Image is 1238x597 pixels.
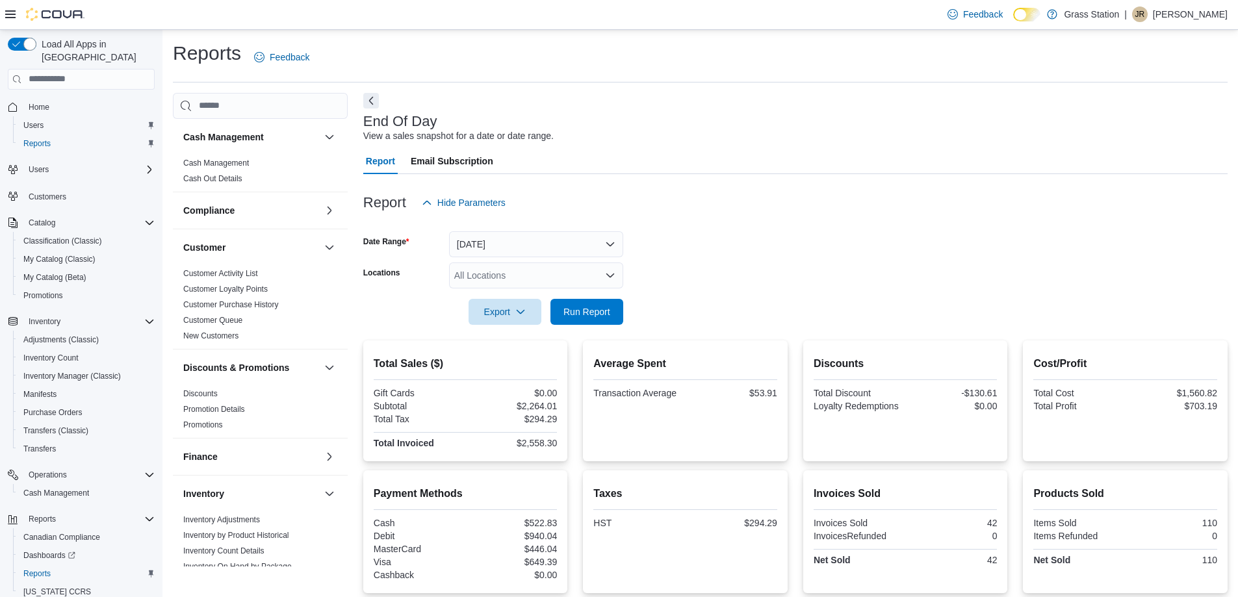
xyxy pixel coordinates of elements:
span: Customer Purchase History [183,299,279,310]
a: My Catalog (Beta) [18,270,92,285]
button: Inventory [322,486,337,502]
a: Promotions [18,288,68,303]
button: Catalog [23,215,60,231]
div: Customer [173,266,348,349]
span: Email Subscription [411,148,493,174]
button: Transfers (Classic) [13,422,160,440]
span: Purchase Orders [18,405,155,420]
a: Promotion Details [183,405,245,414]
input: Dark Mode [1013,8,1040,21]
button: Transfers [13,440,160,458]
div: Total Cost [1033,388,1122,398]
a: Adjustments (Classic) [18,332,104,348]
span: Load All Apps in [GEOGRAPHIC_DATA] [36,38,155,64]
span: Customer Activity List [183,268,258,279]
button: Catalog [3,214,160,232]
span: Promotions [23,290,63,301]
span: [US_STATE] CCRS [23,587,91,597]
span: Inventory by Product Historical [183,530,289,540]
h3: Report [363,195,406,210]
span: Users [23,120,44,131]
a: Cash Management [183,159,249,168]
span: Run Report [563,305,610,318]
button: Reports [13,565,160,583]
span: Adjustments (Classic) [23,335,99,345]
div: $0.00 [468,388,557,398]
span: Catalog [23,215,155,231]
div: $2,264.01 [468,401,557,411]
span: Transfers (Classic) [23,426,88,436]
h2: Discounts [814,356,998,372]
span: Hide Parameters [437,196,506,209]
div: View a sales snapshot for a date or date range. [363,129,554,143]
div: $2,558.30 [468,438,557,448]
button: Promotions [13,286,160,305]
a: Inventory Count Details [183,546,264,555]
span: Catalog [29,218,55,228]
span: Promotions [183,420,223,430]
span: Reports [23,511,155,527]
a: Customers [23,189,71,205]
span: Dashboards [23,550,75,561]
button: [DATE] [449,231,623,257]
button: Home [3,97,160,116]
button: Next [363,93,379,108]
div: Subtotal [374,401,463,411]
div: InvoicesRefunded [814,531,903,541]
span: Inventory On Hand by Package [183,561,292,572]
div: Items Refunded [1033,531,1122,541]
button: Adjustments (Classic) [13,331,160,349]
span: My Catalog (Beta) [18,270,155,285]
button: Customers [3,186,160,205]
h2: Total Sales ($) [374,356,558,372]
span: Inventory Manager (Classic) [23,371,121,381]
button: Finance [322,449,337,464]
div: Visa [374,557,463,567]
button: Classification (Classic) [13,232,160,250]
button: Discounts & Promotions [183,361,319,374]
button: Purchase Orders [13,403,160,422]
span: Feedback [963,8,1003,21]
div: $522.83 [468,518,557,528]
span: Reports [18,136,155,151]
div: -$130.61 [908,388,997,398]
div: $0.00 [468,570,557,580]
button: Inventory [183,487,319,500]
span: Inventory Count [23,353,79,363]
span: JR [1135,6,1145,22]
a: Customer Purchase History [183,300,279,309]
a: Discounts [183,389,218,398]
div: Gift Cards [374,388,463,398]
h3: Discounts & Promotions [183,361,289,374]
span: New Customers [183,331,239,341]
div: 42 [908,555,997,565]
strong: Net Sold [1033,555,1070,565]
span: Reports [29,514,56,524]
span: Cash Out Details [183,173,242,184]
span: Cash Management [23,488,89,498]
div: Total Profit [1033,401,1122,411]
button: Users [3,160,160,179]
span: Transfers [18,441,155,457]
label: Locations [363,268,400,278]
div: Discounts & Promotions [173,386,348,438]
span: Export [476,299,534,325]
div: Debit [374,531,463,541]
span: My Catalog (Classic) [23,254,96,264]
div: Loyalty Redemptions [814,401,903,411]
h3: Inventory [183,487,224,500]
span: My Catalog (Beta) [23,272,86,283]
a: Promotions [183,420,223,429]
span: Dashboards [18,548,155,563]
div: $940.04 [468,531,557,541]
span: Inventory Count Details [183,546,264,556]
div: $53.91 [688,388,777,398]
span: Operations [29,470,67,480]
span: Inventory Adjustments [183,514,260,525]
span: Canadian Compliance [23,532,100,542]
a: Feedback [942,1,1008,27]
a: Inventory On Hand by Package [183,562,292,571]
a: Customer Loyalty Points [183,285,268,294]
a: Canadian Compliance [18,529,105,545]
div: Invoices Sold [814,518,903,528]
